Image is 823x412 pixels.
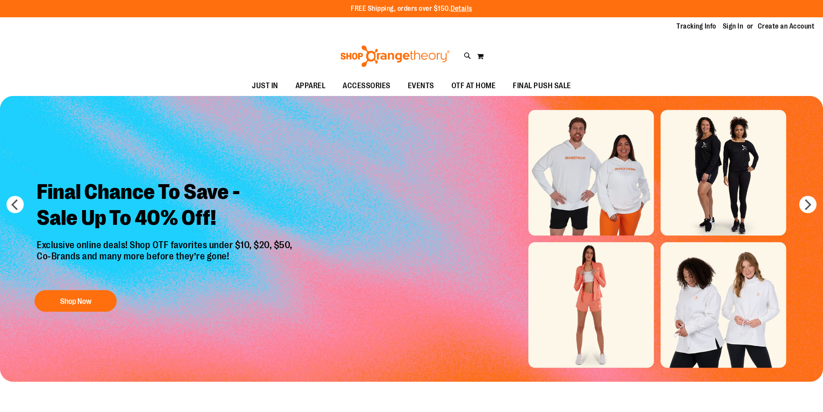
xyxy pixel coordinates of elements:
[30,172,301,240] h2: Final Chance To Save - Sale Up To 40% Off!
[504,76,580,96] a: FINAL PUSH SALE
[513,76,571,96] span: FINAL PUSH SALE
[339,45,451,67] img: Shop Orangetheory
[243,76,287,96] a: JUST IN
[252,76,278,96] span: JUST IN
[443,76,505,96] a: OTF AT HOME
[351,4,472,14] p: FREE Shipping, orders over $150.
[6,196,24,213] button: prev
[758,22,815,31] a: Create an Account
[408,76,434,96] span: EVENTS
[451,76,496,96] span: OTF AT HOME
[399,76,443,96] a: EVENTS
[799,196,817,213] button: next
[30,240,301,282] p: Exclusive online deals! Shop OTF favorites under $10, $20, $50, Co-Brands and many more before th...
[723,22,744,31] a: Sign In
[35,290,117,312] button: Shop Now
[343,76,391,96] span: ACCESSORIES
[287,76,334,96] a: APPAREL
[30,172,301,316] a: Final Chance To Save -Sale Up To 40% Off! Exclusive online deals! Shop OTF favorites under $10, $...
[677,22,716,31] a: Tracking Info
[451,5,472,13] a: Details
[296,76,326,96] span: APPAREL
[334,76,399,96] a: ACCESSORIES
